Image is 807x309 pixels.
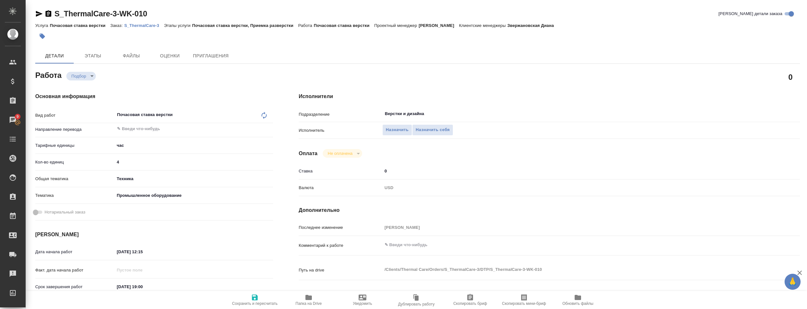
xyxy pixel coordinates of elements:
[270,128,271,129] button: Open
[382,124,412,136] button: Назначить
[114,157,273,167] input: ✎ Введи что-нибудь
[314,23,374,28] p: Почасовая ставка верстки
[298,23,314,28] p: Работа
[386,126,409,134] span: Назначить
[412,124,453,136] button: Назначить себя
[114,265,171,275] input: Пустое поле
[398,302,435,306] span: Дублировать работу
[35,231,273,238] h4: [PERSON_NAME]
[50,23,110,28] p: Почасовая ставка верстки
[562,301,594,306] span: Обновить файлы
[502,301,546,306] span: Скопировать мини-бриф
[551,291,605,309] button: Обновить файлы
[459,23,507,28] p: Клиентские менеджеры
[382,223,758,232] input: Пустое поле
[114,173,273,184] div: Техника
[154,52,185,60] span: Оценки
[299,267,382,273] p: Путь на drive
[755,113,756,114] button: Open
[374,23,419,28] p: Проектный менеджер
[299,168,382,174] p: Ставка
[416,126,450,134] span: Назначить себя
[12,113,22,120] span: 9
[45,209,85,215] span: Нотариальный заказ
[114,140,273,151] div: час
[35,10,43,18] button: Скопировать ссылку для ЯМессенджера
[35,112,114,119] p: Вид работ
[164,23,192,28] p: Этапы услуги
[299,206,800,214] h4: Дополнительно
[35,267,114,273] p: Факт. дата начала работ
[323,149,362,158] div: Подбор
[124,23,164,28] p: S_ThermalCare-3
[787,275,798,288] span: 🙏
[114,282,171,291] input: ✎ Введи что-нибудь
[45,10,52,18] button: Скопировать ссылку
[70,73,88,79] button: Подбор
[382,182,758,193] div: USD
[35,159,114,165] p: Кол-во единиц
[507,23,559,28] p: Звержановская Диана
[35,284,114,290] p: Срок завершения работ
[295,301,322,306] span: Папка на Drive
[192,23,298,28] p: Почасовая ставка верстки, Приемка разверстки
[299,242,382,249] p: Комментарий к работе
[35,192,114,199] p: Тематика
[299,224,382,231] p: Последнее изменение
[39,52,70,60] span: Детали
[78,52,108,60] span: Этапы
[35,69,62,80] h2: Работа
[66,72,96,80] div: Подбор
[193,52,229,60] span: Приглашения
[54,9,147,18] a: S_ThermalCare-3-WK-010
[35,176,114,182] p: Общая тематика
[35,93,273,100] h4: Основная информация
[336,291,389,309] button: Уведомить
[443,291,497,309] button: Скопировать бриф
[326,151,354,156] button: Не оплачена
[785,274,801,290] button: 🙏
[788,71,793,82] h2: 0
[114,247,171,256] input: ✎ Введи что-нибудь
[35,23,50,28] p: Услуга
[35,249,114,255] p: Дата начала работ
[382,166,758,176] input: ✎ Введи что-нибудь
[389,291,443,309] button: Дублировать работу
[35,142,114,149] p: Тарифные единицы
[35,29,49,43] button: Добавить тэг
[497,291,551,309] button: Скопировать мини-бриф
[35,126,114,133] p: Направление перевода
[116,125,250,133] input: ✎ Введи что-нибудь
[382,264,758,275] textarea: /Clients/Thermal Care/Orders/S_ThermalCare-3/DTP/S_ThermalCare-3-WK-010
[299,127,382,134] p: Исполнитель
[116,52,147,60] span: Файлы
[719,11,782,17] span: [PERSON_NAME] детали заказа
[299,111,382,118] p: Подразделение
[453,301,487,306] span: Скопировать бриф
[114,190,273,201] div: Промышленное оборудование
[299,93,800,100] h4: Исполнители
[232,301,278,306] span: Сохранить и пересчитать
[299,150,318,157] h4: Оплата
[299,185,382,191] p: Валюта
[110,23,124,28] p: Заказ:
[419,23,459,28] p: [PERSON_NAME]
[282,291,336,309] button: Папка на Drive
[353,301,372,306] span: Уведомить
[124,22,164,28] a: S_ThermalCare-3
[228,291,282,309] button: Сохранить и пересчитать
[2,112,24,128] a: 9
